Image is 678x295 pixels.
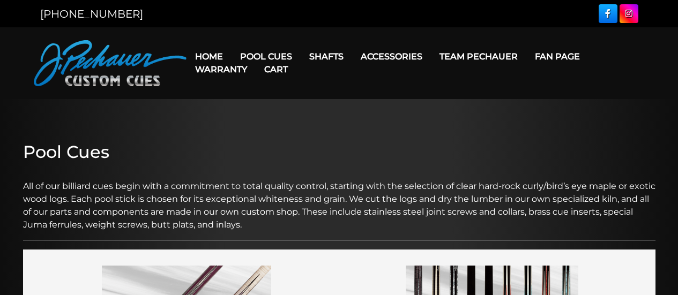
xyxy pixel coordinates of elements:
[40,7,143,20] a: [PHONE_NUMBER]
[34,40,187,86] img: Pechauer Custom Cues
[256,56,296,83] a: Cart
[23,167,655,231] p: All of our billiard cues begin with a commitment to total quality control, starting with the sele...
[526,43,588,70] a: Fan Page
[187,56,256,83] a: Warranty
[301,43,352,70] a: Shafts
[23,142,655,162] h2: Pool Cues
[187,43,232,70] a: Home
[431,43,526,70] a: Team Pechauer
[352,43,431,70] a: Accessories
[232,43,301,70] a: Pool Cues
